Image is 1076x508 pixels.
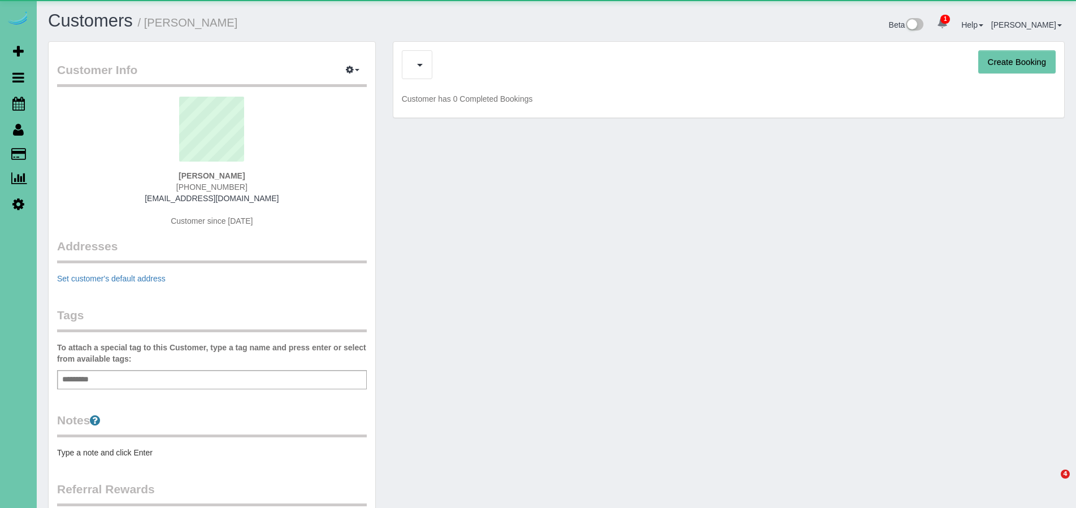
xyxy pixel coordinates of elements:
legend: Tags [57,307,367,332]
a: 1 [931,11,953,36]
pre: Type a note and click Enter [57,447,367,458]
a: [PERSON_NAME] [991,20,1062,29]
span: Customer since [DATE] [171,216,253,225]
a: [EMAIL_ADDRESS][DOMAIN_NAME] [145,194,279,203]
a: Help [961,20,983,29]
a: Beta [889,20,924,29]
iframe: Intercom live chat [1038,470,1065,497]
small: / [PERSON_NAME] [138,16,238,29]
button: Create Booking [978,50,1056,74]
p: Customer has 0 Completed Bookings [402,93,1056,105]
span: 4 [1061,470,1070,479]
legend: Customer Info [57,62,367,87]
a: Set customer's default address [57,274,166,283]
strong: [PERSON_NAME] [179,171,245,180]
legend: Notes [57,412,367,437]
img: New interface [905,18,923,33]
label: To attach a special tag to this Customer, type a tag name and press enter or select from availabl... [57,342,367,364]
legend: Referral Rewards [57,481,367,506]
span: 1 [940,15,950,24]
img: Automaid Logo [7,11,29,27]
a: Customers [48,11,133,31]
span: [PHONE_NUMBER] [176,183,248,192]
